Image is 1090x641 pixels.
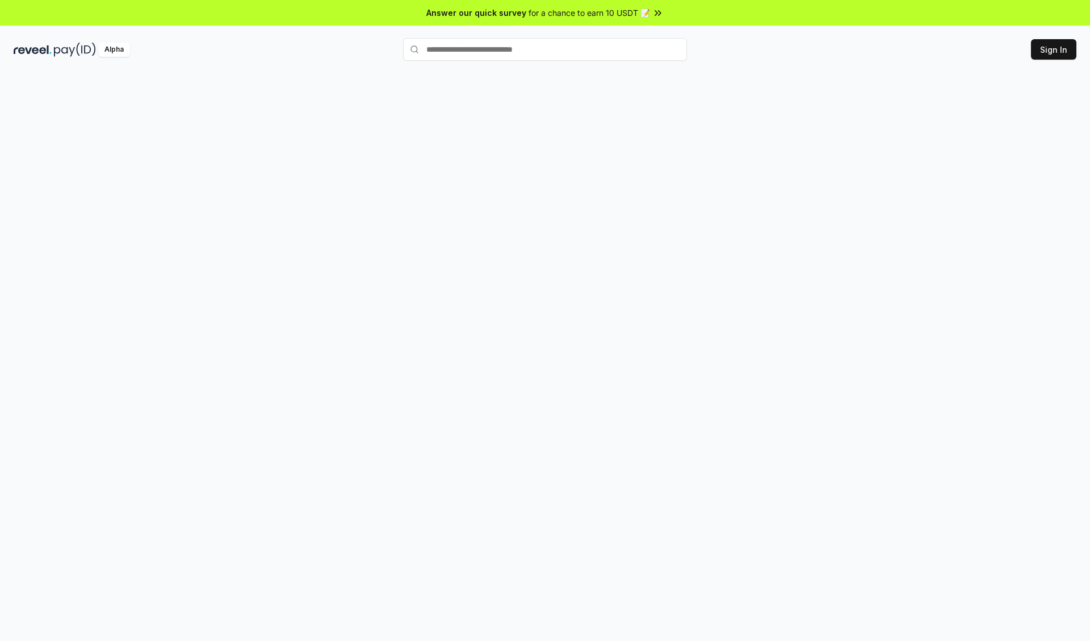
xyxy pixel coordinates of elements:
button: Sign In [1031,39,1076,60]
span: for a chance to earn 10 USDT 📝 [529,7,650,19]
span: Answer our quick survey [426,7,526,19]
img: pay_id [54,43,96,57]
div: Alpha [98,43,130,57]
img: reveel_dark [14,43,52,57]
